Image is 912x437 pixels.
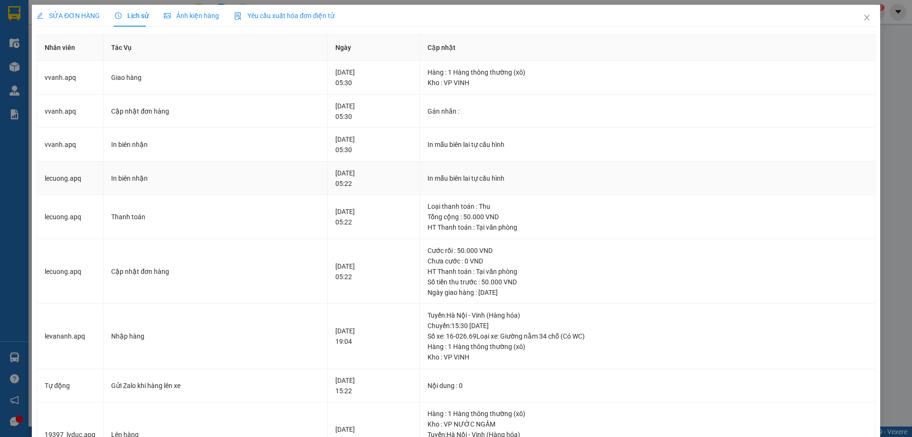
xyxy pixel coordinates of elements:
td: lecuong.apq [37,195,104,239]
span: Lịch sử [115,12,149,19]
div: [DATE] 05:22 [335,206,412,227]
th: Ngày [328,35,420,61]
div: Giao hàng [111,72,319,83]
th: Cập nhật [420,35,875,61]
div: In biên nhận [111,173,319,184]
div: HT Thanh toán : Tại văn phòng [427,222,867,233]
div: Tổng cộng : 50.000 VND [427,212,867,222]
div: Tuyến : Hà Nội - Vinh (Hàng hóa) Chuyến: 15:30 [DATE] Số xe: 16-026.69 Loại xe: Giường nằm 34 chỗ... [427,310,867,341]
span: close [863,14,871,21]
span: picture [164,12,171,19]
td: vvanh.apq [37,128,104,162]
div: In mẫu biên lai tự cấu hình [427,139,867,150]
div: In biên nhận [111,139,319,150]
span: Ảnh kiện hàng [164,12,219,19]
div: Gán nhãn : [427,106,867,117]
span: [GEOGRAPHIC_DATA], [GEOGRAPHIC_DATA] ↔ [GEOGRAPHIC_DATA] [18,40,88,73]
td: levananh.apq [37,304,104,369]
strong: CHUYỂN PHÁT NHANH AN PHÚ QUÝ [19,8,87,39]
div: [DATE] 15:22 [335,375,412,396]
div: Thanh toán [111,212,319,222]
div: [DATE] 05:30 [335,134,412,155]
div: Nhập hàng [111,331,319,341]
div: In mẫu biên lai tự cấu hình [427,173,867,184]
div: HT Thanh toán : Tại văn phòng [427,266,867,277]
img: logo [5,51,16,98]
div: Ngày giao hàng : [DATE] [427,287,867,298]
td: vvanh.apq [37,61,104,95]
div: [DATE] 05:22 [335,168,412,189]
div: Kho : VP VINH [427,78,867,88]
div: Hàng : 1 Hàng thông thường (xô) [427,408,867,419]
div: [DATE] 05:22 [335,261,412,282]
div: Kho : VP VINH [427,352,867,362]
div: Gửi Zalo khi hàng lên xe [111,380,319,391]
div: Chưa cước : 0 VND [427,256,867,266]
div: Số tiền thu trước : 50.000 VND [427,277,867,287]
div: Kho : VP NƯỚC NGẦM [427,419,867,429]
span: clock-circle [115,12,122,19]
div: Cập nhật đơn hàng [111,106,319,117]
span: Yêu cầu xuất hóa đơn điện tử [234,12,334,19]
span: SỬA ĐƠN HÀNG [37,12,100,19]
th: Nhân viên [37,35,104,61]
button: Close [854,5,880,31]
div: Cập nhật đơn hàng [111,266,319,277]
td: lecuong.apq [37,162,104,195]
div: [DATE] 19:04 [335,326,412,347]
div: [DATE] 05:30 [335,67,412,88]
img: icon [234,12,242,20]
td: vvanh.apq [37,95,104,128]
td: Tự động [37,369,104,403]
td: lecuong.apq [37,239,104,304]
div: Loại thanh toán : Thu [427,201,867,212]
div: [DATE] 05:30 [335,101,412,122]
div: Cước rồi : 50.000 VND [427,245,867,256]
th: Tác Vụ [104,35,327,61]
span: edit [37,12,43,19]
div: Hàng : 1 Hàng thông thường (xô) [427,67,867,78]
div: Hàng : 1 Hàng thông thường (xô) [427,341,867,352]
div: Nội dung : 0 [427,380,867,391]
